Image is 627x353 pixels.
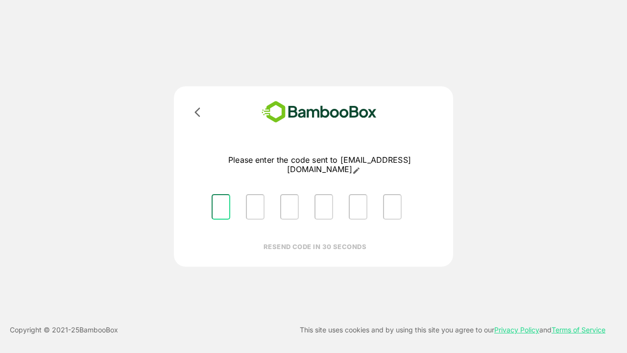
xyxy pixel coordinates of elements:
input: Please enter OTP character 6 [383,194,402,220]
a: Privacy Policy [494,326,539,334]
input: Please enter OTP character 1 [212,194,230,220]
p: Please enter the code sent to [EMAIL_ADDRESS][DOMAIN_NAME] [204,155,435,175]
input: Please enter OTP character 4 [314,194,333,220]
a: Terms of Service [552,326,605,334]
input: Please enter OTP character 2 [246,194,265,220]
input: Please enter OTP character 5 [349,194,367,220]
img: bamboobox [247,98,391,126]
input: Please enter OTP character 3 [280,194,299,220]
p: This site uses cookies and by using this site you agree to our and [300,324,605,336]
p: Copyright © 2021- 25 BambooBox [10,324,118,336]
